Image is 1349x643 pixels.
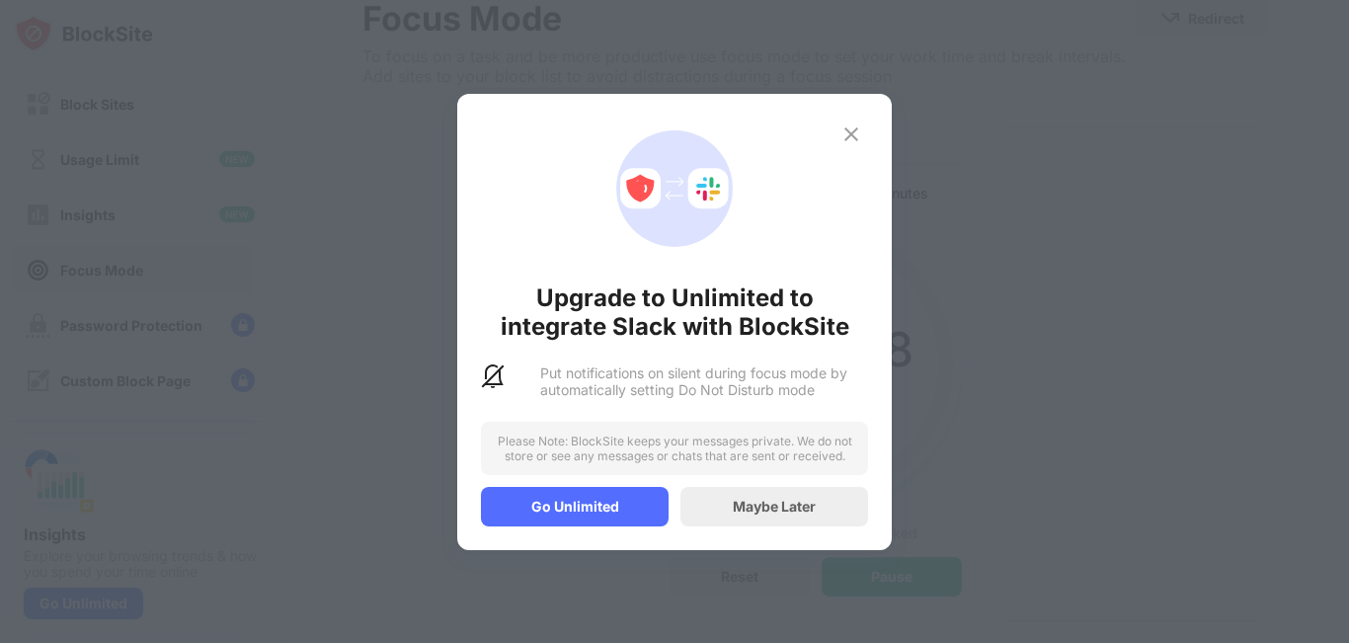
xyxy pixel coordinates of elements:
[603,118,746,260] div: animation
[733,498,816,515] div: Maybe Later
[540,364,868,398] div: Put notifications on silent during focus mode by automatically setting Do Not Disturb mode
[481,422,868,475] div: Please Note: BlockSite keeps your messages private. We do not store or see any messages or chats ...
[481,283,868,341] div: Upgrade to Unlimited to integrate Slack with BlockSite
[839,122,863,146] img: x-button.svg
[481,487,669,526] div: Go Unlimited
[481,364,505,388] img: slack-dnd-notifications.svg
